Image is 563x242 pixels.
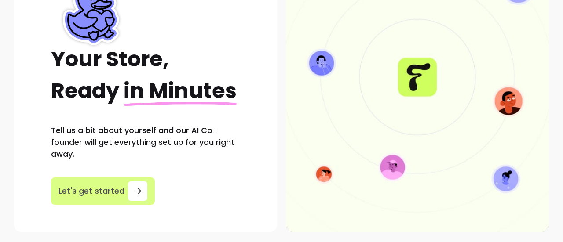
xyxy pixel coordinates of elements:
[58,185,124,197] span: Let's get started
[51,43,240,107] h1: Your Store, Ready
[51,124,240,160] h2: Tell us a bit about yourself and our AI Co-founder will get everything set up for you right away.
[124,76,237,105] span: in Minutes
[51,177,155,205] button: Let's get started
